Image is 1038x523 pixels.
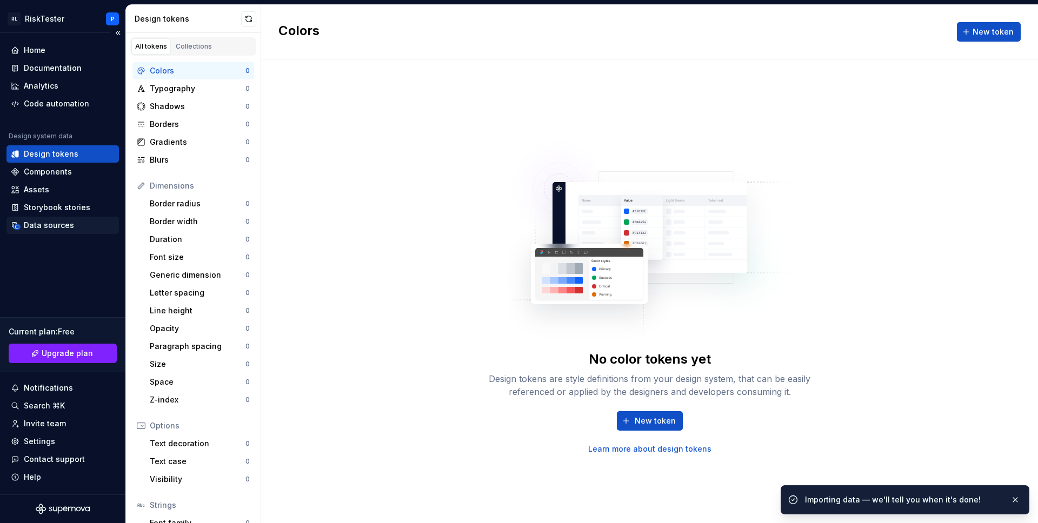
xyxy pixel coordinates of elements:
div: 0 [245,324,250,333]
div: Notifications [24,383,73,393]
div: Space [150,377,245,387]
a: Gradients0 [132,133,254,151]
span: New token [635,415,676,426]
div: 0 [245,271,250,279]
div: Options [150,420,250,431]
div: 0 [245,102,250,111]
div: Code automation [24,98,89,109]
a: Storybook stories [6,199,119,216]
a: Design tokens [6,145,119,163]
div: Borders [150,119,245,130]
a: Learn more about design tokens [588,444,711,454]
h2: Colors [278,22,320,42]
div: Typography [150,83,245,94]
div: Importing data — we'll tell you when it's done! [805,494,1002,505]
div: Shadows [150,101,245,112]
button: New token [957,22,1021,42]
div: Text decoration [150,438,245,449]
div: Opacity [150,323,245,334]
div: Size [150,359,245,370]
a: Borders0 [132,116,254,133]
a: Invite team [6,415,119,432]
span: Upgrade plan [42,348,93,359]
div: All tokens [135,42,167,51]
div: 0 [245,360,250,368]
div: Collections [176,42,212,51]
div: Design tokens are style definitions from your design system, that can be easily referenced or app... [477,372,823,398]
div: 0 [245,156,250,164]
a: Font size0 [145,249,254,266]
div: RL [8,12,21,25]
div: 0 [245,138,250,146]
div: Design tokens [135,14,241,24]
div: Paragraph spacing [150,341,245,352]
div: 0 [245,253,250,261]
div: Blurs [150,155,245,165]
div: 0 [245,84,250,93]
div: Documentation [24,63,82,73]
div: 0 [245,289,250,297]
div: Gradients [150,137,245,147]
div: Strings [150,500,250,511]
div: 0 [245,235,250,244]
div: No color tokens yet [589,351,711,368]
div: Contact support [24,454,85,465]
div: 0 [245,378,250,386]
div: Assets [24,184,49,195]
span: New token [973,26,1014,37]
div: Font size [150,252,245,263]
a: Text decoration0 [145,435,254,452]
a: Paragraph spacing0 [145,338,254,355]
a: Shadows0 [132,98,254,115]
button: Notifications [6,379,119,397]
div: Dimensions [150,180,250,191]
div: 0 [245,395,250,404]
a: Home [6,42,119,59]
a: Text case0 [145,453,254,470]
div: Letter spacing [150,287,245,298]
div: Text case [150,456,245,467]
a: Assets [6,181,119,198]
div: Storybook stories [24,202,90,213]
a: Documentation [6,59,119,77]
a: Code automation [6,95,119,112]
div: Analytics [24,81,58,91]
div: 0 [245,66,250,75]
button: Search ⌘K [6,397,119,414]
div: Invite team [24,418,66,429]
div: Line height [150,305,245,316]
div: 0 [245,475,250,484]
a: Border radius0 [145,195,254,212]
a: Supernova Logo [36,504,90,514]
div: Help [24,472,41,482]
a: Data sources [6,217,119,234]
div: 0 [245,342,250,351]
a: Colors0 [132,62,254,79]
div: 0 [245,120,250,129]
div: Border width [150,216,245,227]
div: Components [24,166,72,177]
a: Size0 [145,356,254,373]
div: Generic dimension [150,270,245,280]
div: 0 [245,199,250,208]
button: Collapse sidebar [110,25,125,41]
a: Duration0 [145,231,254,248]
a: Opacity0 [145,320,254,337]
a: Blurs0 [132,151,254,169]
div: 0 [245,306,250,315]
div: Duration [150,234,245,245]
a: Space0 [145,373,254,391]
a: Analytics [6,77,119,95]
a: Line height0 [145,302,254,319]
a: Settings [6,433,119,450]
a: Z-index0 [145,391,254,408]
button: New token [617,411,683,431]
button: Upgrade plan [9,344,117,363]
div: Border radius [150,198,245,209]
div: Current plan : Free [9,326,117,337]
div: Colors [150,65,245,76]
a: Generic dimension0 [145,266,254,284]
div: Search ⌘K [24,400,65,411]
a: Components [6,163,119,180]
a: Letter spacing0 [145,284,254,301]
